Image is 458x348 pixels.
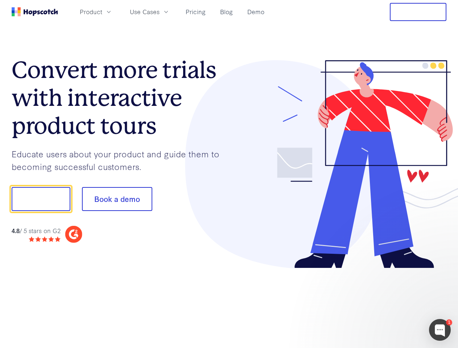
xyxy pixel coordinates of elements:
button: Use Cases [125,6,174,18]
button: Free Trial [390,3,446,21]
div: 1 [446,319,452,326]
span: Product [80,7,102,16]
a: Demo [244,6,267,18]
button: Product [75,6,117,18]
p: Educate users about your product and guide them to becoming successful customers. [12,148,229,173]
a: Blog [217,6,236,18]
button: Show me! [12,187,70,211]
button: Book a demo [82,187,152,211]
a: Pricing [183,6,209,18]
div: / 5 stars on G2 [12,226,61,235]
strong: 4.8 [12,226,20,235]
h1: Convert more trials with interactive product tours [12,56,229,140]
span: Use Cases [130,7,160,16]
a: Home [12,7,58,16]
